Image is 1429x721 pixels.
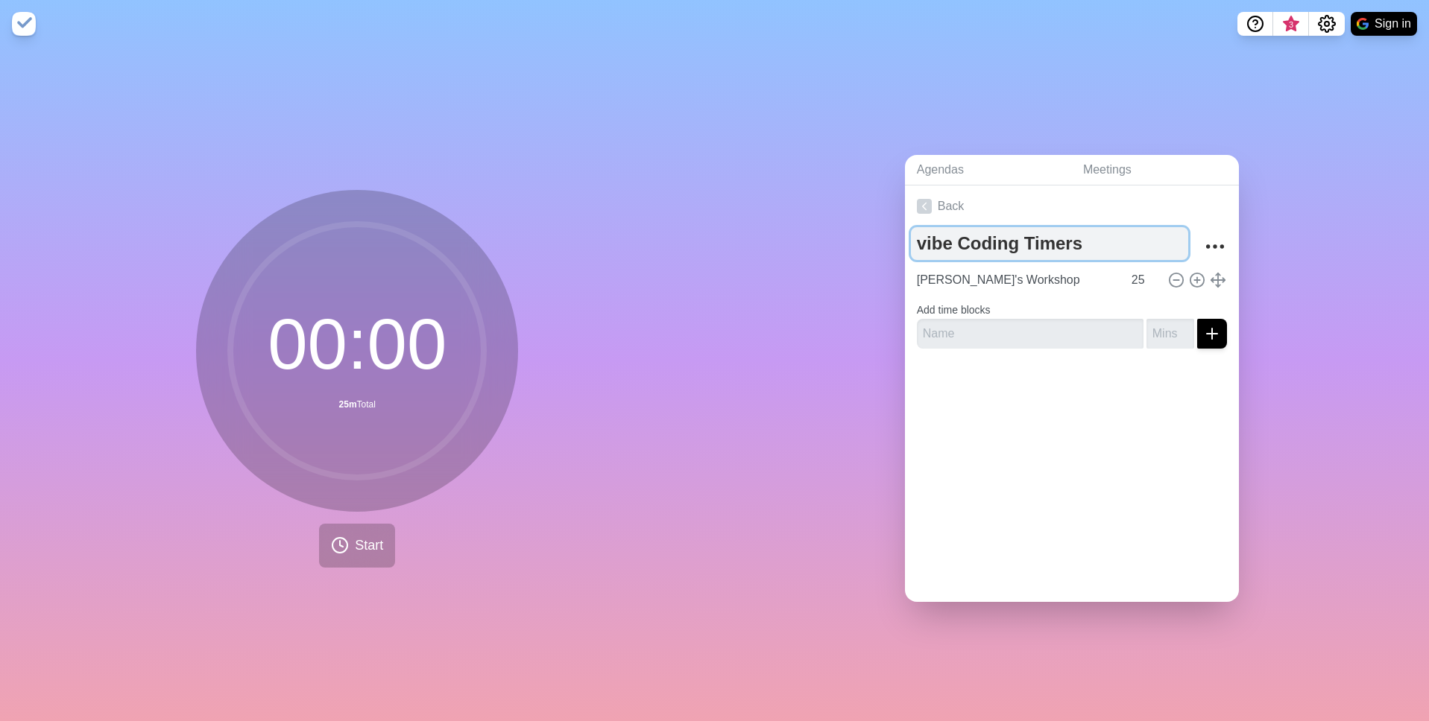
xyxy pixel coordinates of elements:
button: Settings [1309,12,1345,36]
img: timeblocks logo [12,12,36,36]
input: Mins [1146,319,1194,349]
button: What’s new [1273,12,1309,36]
button: Help [1237,12,1273,36]
input: Name [911,265,1123,295]
input: Name [917,319,1143,349]
button: Sign in [1351,12,1417,36]
a: Meetings [1071,155,1239,185]
img: google logo [1357,18,1369,30]
a: Back [905,185,1239,227]
button: More [1200,232,1230,261]
span: Start [355,536,383,556]
button: Start [319,524,395,568]
a: Agendas [905,155,1071,185]
span: 3 [1285,19,1297,31]
label: Add time blocks [917,304,991,316]
input: Mins [1126,265,1161,295]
